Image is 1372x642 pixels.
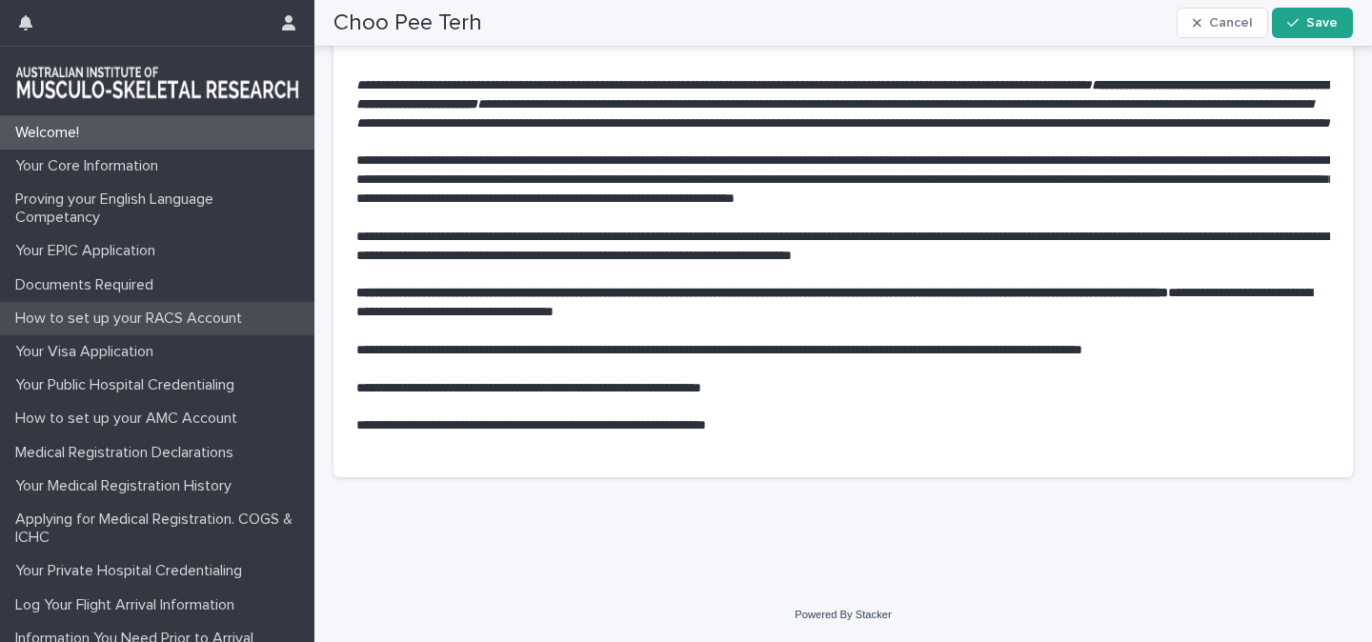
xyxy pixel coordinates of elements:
[15,62,299,100] img: 1xcjEmqDTcmQhduivVBy
[8,444,249,462] p: Medical Registration Declarations
[8,596,250,614] p: Log Your Flight Arrival Information
[1272,8,1353,38] button: Save
[8,276,169,294] p: Documents Required
[1177,8,1268,38] button: Cancel
[8,124,94,142] p: Welcome!
[795,609,891,620] a: Powered By Stacker
[8,511,314,547] p: Applying for Medical Registration. COGS & ICHC
[8,310,257,328] p: How to set up your RACS Account
[333,10,482,37] h2: Choo Pee Terh
[8,562,257,580] p: Your Private Hospital Credentialing
[1306,16,1338,30] span: Save
[8,410,252,428] p: How to set up your AMC Account
[8,376,250,394] p: Your Public Hospital Credentialing
[8,242,171,260] p: Your EPIC Application
[8,157,173,175] p: Your Core Information
[8,343,169,361] p: Your Visa Application
[8,191,314,227] p: Proving your English Language Competancy
[8,477,247,495] p: Your Medical Registration History
[1209,16,1252,30] span: Cancel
